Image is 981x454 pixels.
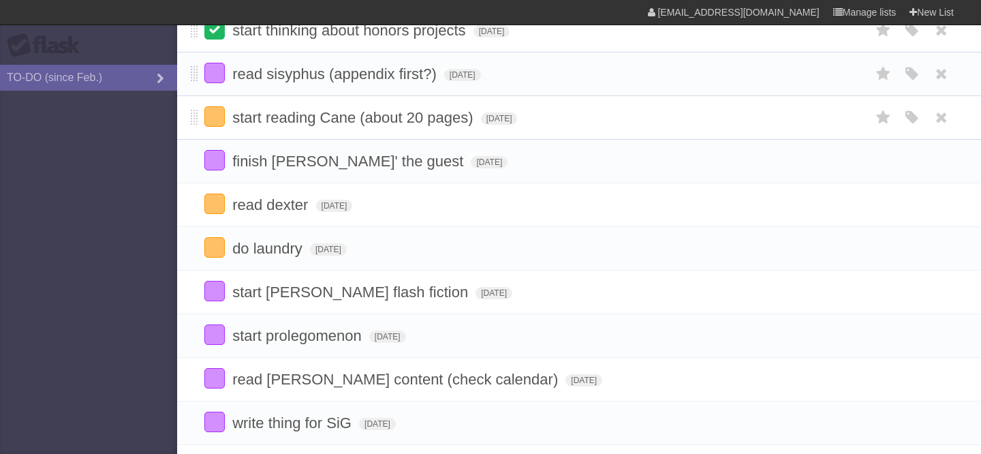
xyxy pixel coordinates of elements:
[471,156,508,168] span: [DATE]
[871,106,897,129] label: Star task
[204,19,225,40] label: Done
[232,109,476,126] span: start reading Cane (about 20 pages)
[204,281,225,301] label: Done
[232,196,311,213] span: read dexter
[204,63,225,83] label: Done
[232,65,440,82] span: read sisyphus (appendix first?)
[232,414,355,432] span: write thing for SiG
[7,33,89,58] div: Flask
[232,153,467,170] span: finish [PERSON_NAME]' the guest
[871,63,897,85] label: Star task
[204,106,225,127] label: Done
[359,418,396,430] span: [DATE]
[204,194,225,214] label: Done
[444,69,481,81] span: [DATE]
[204,412,225,432] label: Done
[204,237,225,258] label: Done
[871,19,897,42] label: Star task
[232,240,306,257] span: do laundry
[369,331,406,343] span: [DATE]
[481,112,518,125] span: [DATE]
[232,327,365,344] span: start prolegomenon
[316,200,353,212] span: [DATE]
[476,287,512,299] span: [DATE]
[232,22,469,39] span: start thinking about honors projects
[204,150,225,170] label: Done
[473,25,510,37] span: [DATE]
[232,371,561,388] span: read [PERSON_NAME] content (check calendar)
[310,243,347,256] span: [DATE]
[204,324,225,345] label: Done
[565,374,602,387] span: [DATE]
[232,284,471,301] span: start [PERSON_NAME] flash fiction
[204,368,225,389] label: Done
